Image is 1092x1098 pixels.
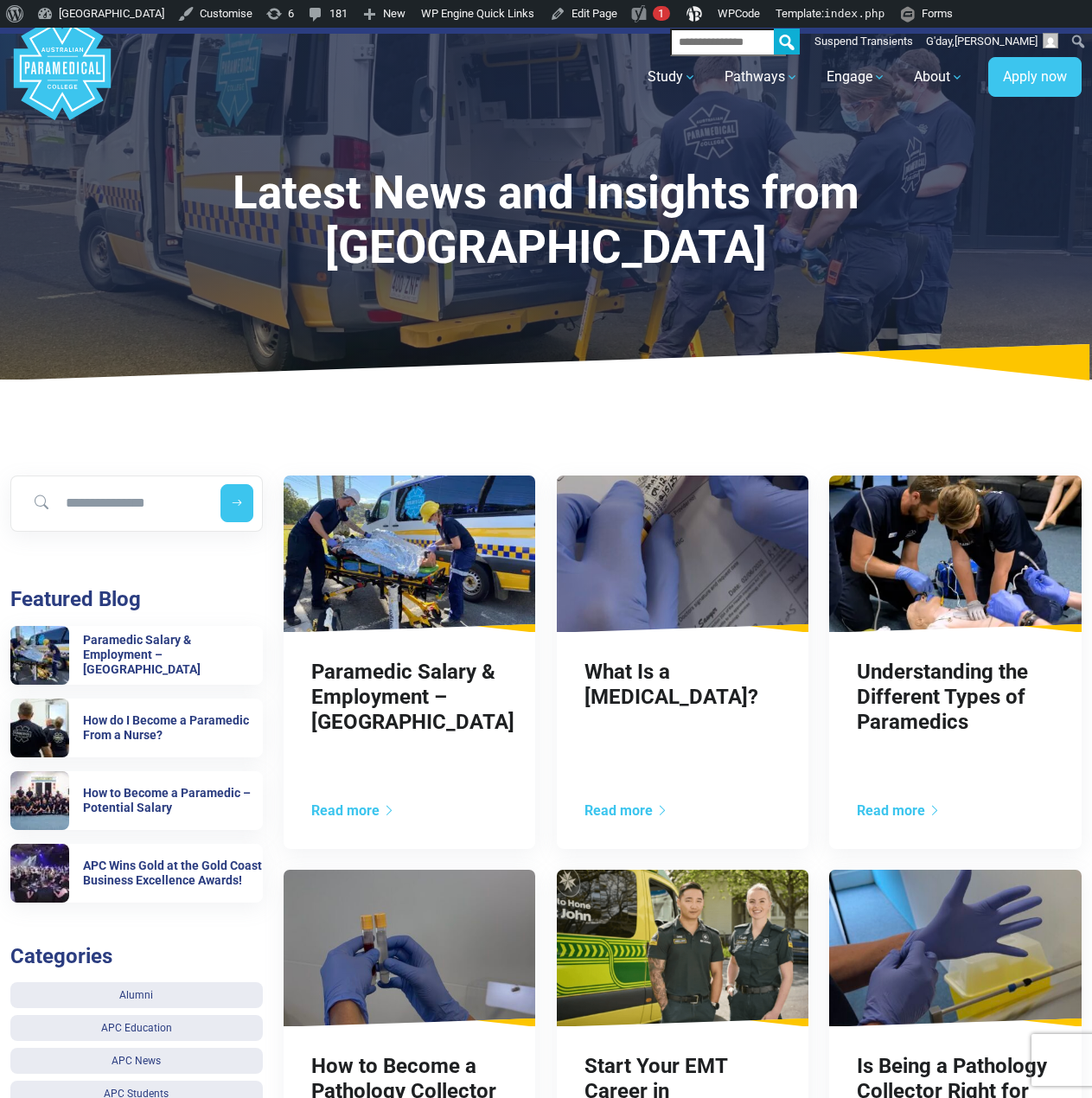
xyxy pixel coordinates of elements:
[829,870,1082,1027] img: Is Being a Pathology Collector Right for You?
[284,476,536,633] img: Paramedic Salary & Employment – Queensland
[311,660,514,734] a: Paramedic Salary & Employment – [GEOGRAPHIC_DATA]
[10,771,263,830] a: How to Become a Paramedic – Potential Salary How to Become a Paramedic – Potential Salary
[920,28,1065,55] a: G'day,
[10,626,263,685] a: Paramedic Salary & Employment – Queensland Paramedic Salary & Employment – [GEOGRAPHIC_DATA]
[10,844,263,903] a: APC Wins Gold at the Gold Coast Business Excellence Awards! APC Wins Gold at the Gold Coast Busin...
[584,660,758,709] a: What Is a [MEDICAL_DATA]?
[10,699,69,757] img: How do I Become a Paramedic From a Nurse?
[829,476,1082,633] img: Understanding the Different Types of Paramedics
[10,844,69,903] img: APC Wins Gold at the Gold Coast Business Excellence Awards!
[10,1015,263,1041] a: APC Education
[637,53,707,101] a: Study
[19,484,207,522] input: Search for blog
[557,870,809,1027] img: Start Your EMT Career in New Zealand with Hato Hone St John: A Pathway for Australian Paramedical...
[10,699,263,757] a: How do I Become a Paramedic From a Nurse? How do I Become a Paramedic From a Nurse?
[857,660,1028,734] a: Understanding the Different Types of Paramedics
[10,944,263,969] h3: Categories
[10,982,263,1008] a: Alumni
[83,713,263,743] h6: How do I Become a Paramedic From a Nurse?
[584,802,668,819] a: Read more
[144,166,948,276] h1: Latest News and Insights from [GEOGRAPHIC_DATA]
[311,802,395,819] a: Read more
[557,476,809,633] img: What Is a Phlebotomist?
[284,870,536,1027] img: How to Become a Pathology Collector
[10,34,114,121] a: Australian Paramedical College
[816,53,897,101] a: Engage
[83,859,263,888] h6: APC Wins Gold at the Gold Coast Business Excellence Awards!
[714,53,809,101] a: Pathways
[955,35,1038,48] span: [PERSON_NAME]
[83,633,263,676] h6: Paramedic Salary & Employment – [GEOGRAPHIC_DATA]
[10,626,69,685] img: Paramedic Salary & Employment – Queensland
[808,28,920,55] a: Suspend Transients
[10,587,263,612] h3: Featured Blog
[988,57,1082,97] a: Apply now
[10,1048,263,1074] a: APC News
[857,802,941,819] a: Read more
[10,771,69,830] img: How to Become a Paramedic – Potential Salary
[83,786,263,815] h6: How to Become a Paramedic – Potential Salary
[904,53,974,101] a: About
